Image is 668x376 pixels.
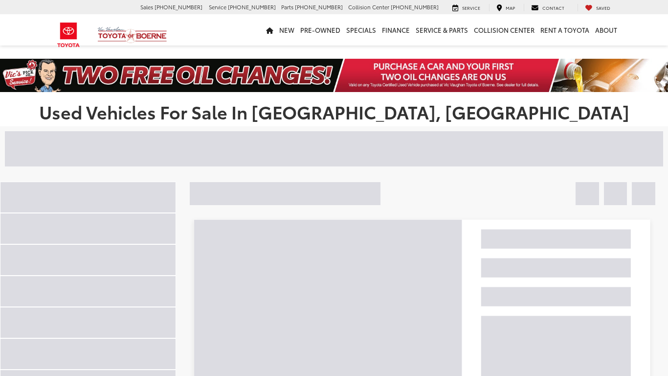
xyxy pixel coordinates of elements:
[295,3,343,11] span: [PHONE_NUMBER]
[281,3,293,11] span: Parts
[506,4,515,11] span: Map
[343,14,379,46] a: Specials
[592,14,620,46] a: About
[489,4,522,12] a: Map
[471,14,537,46] a: Collision Center
[297,14,343,46] a: Pre-Owned
[596,4,610,11] span: Saved
[276,14,297,46] a: New
[228,3,276,11] span: [PHONE_NUMBER]
[97,26,167,44] img: Vic Vaughan Toyota of Boerne
[578,4,618,12] a: My Saved Vehicles
[209,3,226,11] span: Service
[413,14,471,46] a: Service & Parts: Opens in a new tab
[524,4,572,12] a: Contact
[348,3,389,11] span: Collision Center
[263,14,276,46] a: Home
[445,4,488,12] a: Service
[462,4,480,11] span: Service
[537,14,592,46] a: Rent a Toyota
[391,3,439,11] span: [PHONE_NUMBER]
[155,3,202,11] span: [PHONE_NUMBER]
[379,14,413,46] a: Finance
[50,19,87,51] img: Toyota
[140,3,153,11] span: Sales
[542,4,564,11] span: Contact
